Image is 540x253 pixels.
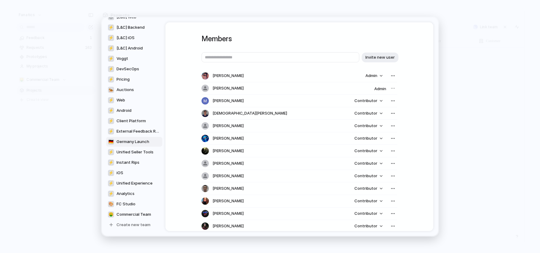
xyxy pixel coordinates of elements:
[351,184,386,193] button: Contributor
[213,135,244,141] span: [PERSON_NAME]
[351,222,386,230] button: Contributor
[354,173,377,179] span: Contributor
[351,159,386,168] button: Contributor
[374,86,386,91] span: Admin
[108,138,114,145] div: 🇩🇪
[117,201,135,207] span: FC Studio
[117,14,136,20] span: [L&C] Web
[117,118,146,124] span: Client Platform
[106,105,162,115] a: ⚡Android
[117,190,135,196] span: Analytics
[202,33,397,44] h1: Members
[108,86,114,93] div: 🐅
[213,73,244,79] span: [PERSON_NAME]
[108,118,114,124] div: ⚡
[106,22,162,32] a: ⚡[L&C] Backend
[213,110,287,116] span: [DEMOGRAPHIC_DATA][PERSON_NAME]
[117,55,128,61] span: Voggt
[213,198,244,204] span: [PERSON_NAME]
[108,159,114,165] div: ⚡
[117,159,139,165] span: Instant Rips
[117,107,131,113] span: Android
[354,123,377,129] span: Contributor
[213,148,244,154] span: [PERSON_NAME]
[351,209,386,218] button: Contributor
[213,211,244,217] span: [PERSON_NAME]
[117,35,135,41] span: [L&C] iOS
[117,45,143,51] span: [L&C] Android
[117,211,151,217] span: Commercial Team
[354,148,377,154] span: Contributor
[108,180,114,186] div: ⚡
[106,157,162,167] a: ⚡Instant Rips
[117,97,125,103] span: Web
[213,173,244,179] span: [PERSON_NAME]
[213,85,244,91] span: [PERSON_NAME]
[108,35,114,41] div: ⚡
[351,197,386,205] button: Contributor
[108,97,114,103] div: ⚡
[106,189,162,198] a: ⚡Analytics
[351,122,386,130] button: Contributor
[351,109,386,118] button: Contributor
[354,185,377,192] span: Contributor
[117,149,153,155] span: Unified Seller Tools
[354,98,377,104] span: Contributor
[213,223,244,229] span: [PERSON_NAME]
[117,222,150,228] span: Create new team
[351,172,386,180] button: Contributor
[213,185,244,192] span: [PERSON_NAME]
[213,123,244,129] span: [PERSON_NAME]
[108,66,114,72] div: ⚡
[213,160,244,167] span: [PERSON_NAME]
[106,85,162,94] a: 🐅Auctions
[106,147,162,157] a: ⚡Unified Seller Tools
[106,12,162,22] a: 🕸[L&C] Web
[106,178,162,188] a: ⚡Unified Experience
[354,160,377,167] span: Contributor
[106,33,162,42] a: ⚡[L&C] iOS
[117,24,145,30] span: [L&C] Backend
[117,86,134,93] span: Auctions
[351,97,386,105] button: Contributor
[108,107,114,113] div: ⚡
[362,71,386,80] button: Admin
[354,110,377,116] span: Contributor
[106,209,162,219] a: 🤑Commercial Team
[106,95,162,105] a: ⚡Web
[106,53,162,63] a: ⚡Voggt
[108,45,114,51] div: ⚡
[117,170,123,176] span: iOS
[354,223,377,229] span: Contributor
[362,52,398,62] button: Invite new user
[108,149,114,155] div: ⚡
[108,24,114,30] div: ⚡
[354,211,377,217] span: Contributor
[108,55,114,61] div: ⚡
[117,66,139,72] span: DevSecOps
[354,198,377,204] span: Contributor
[351,147,386,155] button: Contributor
[106,116,162,126] a: ⚡Client Platform
[351,134,386,143] button: Contributor
[117,76,130,82] span: Pricing
[108,190,114,196] div: ⚡
[117,138,149,145] span: Germany Launch
[117,128,161,134] span: External Feedback Requests
[354,135,377,141] span: Contributor
[365,54,395,60] span: Invite new user
[213,98,244,104] span: [PERSON_NAME]
[106,74,162,84] a: ⚡Pricing
[108,170,114,176] div: ⚡
[108,211,114,217] div: 🤑
[106,43,162,53] a: ⚡[L&C] Android
[365,73,377,79] span: Admin
[108,201,114,207] div: 🎨
[106,64,162,74] a: ⚡DevSecOps
[106,137,162,146] a: 🇩🇪Germany Launch
[106,199,162,209] a: 🎨FC Studio
[106,168,162,178] a: ⚡iOS
[106,126,162,136] a: ⚡External Feedback Requests
[106,220,162,229] a: Create new team
[117,180,153,186] span: Unified Experience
